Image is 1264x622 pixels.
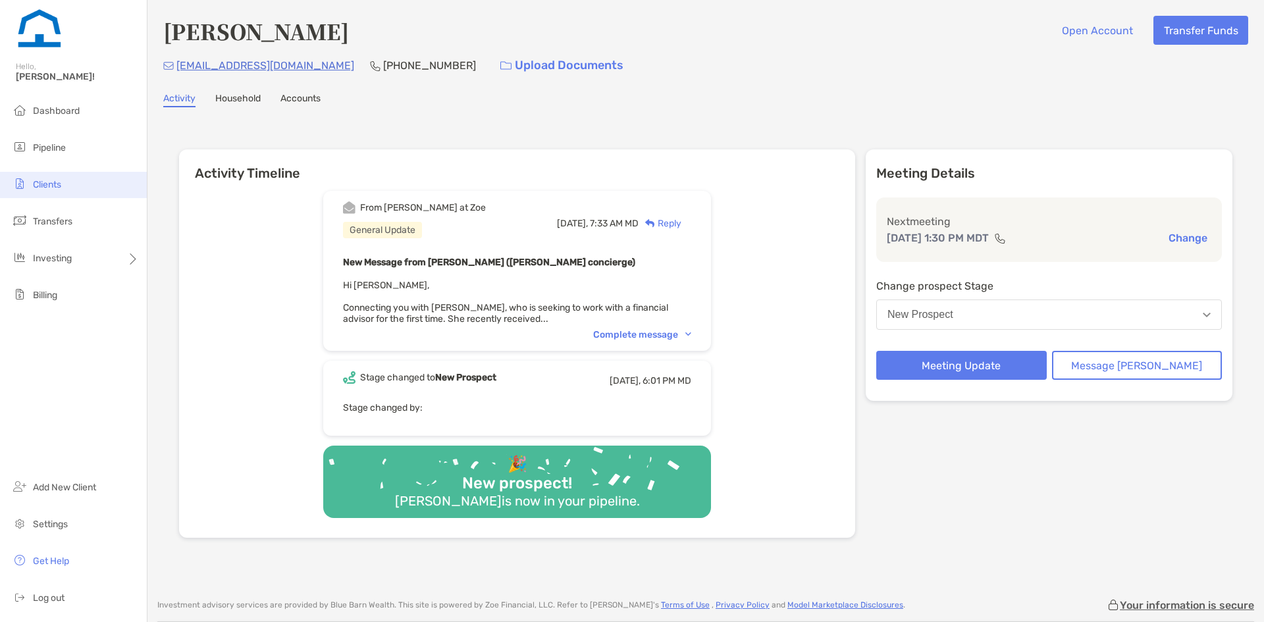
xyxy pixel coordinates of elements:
img: Chevron icon [685,332,691,336]
img: Event icon [343,371,355,384]
img: logout icon [12,589,28,605]
span: Dashboard [33,105,80,117]
a: Terms of Use [661,600,710,609]
span: Transfers [33,216,72,227]
div: From [PERSON_NAME] at Zoe [360,202,486,213]
h6: Activity Timeline [179,149,855,181]
button: Open Account [1051,16,1143,45]
p: Investment advisory services are provided by Blue Barn Wealth . This site is powered by Zoe Finan... [157,600,905,610]
p: Stage changed by: [343,400,691,416]
img: button icon [500,61,512,70]
a: Upload Documents [492,51,632,80]
img: clients icon [12,176,28,192]
img: investing icon [12,249,28,265]
img: settings icon [12,515,28,531]
a: Model Marketplace Disclosures [787,600,903,609]
button: Change [1165,231,1211,245]
b: New Prospect [435,372,496,383]
span: 6:01 PM MD [643,375,691,386]
div: Stage changed to [360,372,496,383]
p: [EMAIL_ADDRESS][DOMAIN_NAME] [176,57,354,74]
img: dashboard icon [12,102,28,118]
p: [PHONE_NUMBER] [383,57,476,74]
p: Change prospect Stage [876,278,1222,294]
button: Meeting Update [876,351,1047,380]
img: Email Icon [163,62,174,70]
span: [DATE], [610,375,641,386]
img: Confetti [323,446,711,507]
span: Get Help [33,556,69,567]
span: Hi [PERSON_NAME], Connecting you with [PERSON_NAME], who is seeking to work with a financial advi... [343,280,668,324]
span: Clients [33,179,61,190]
span: Investing [33,253,72,264]
p: [DATE] 1:30 PM MDT [887,230,989,246]
img: Event icon [343,201,355,214]
a: Activity [163,93,196,107]
div: 🎉 [502,455,533,474]
div: [PERSON_NAME] is now in your pipeline. [390,493,645,509]
button: Message [PERSON_NAME] [1052,351,1223,380]
span: Billing [33,290,57,301]
span: [PERSON_NAME]! [16,71,139,82]
img: Reply icon [645,219,655,228]
img: add_new_client icon [12,479,28,494]
p: Your information is secure [1120,599,1254,611]
img: Zoe Logo [16,5,63,53]
img: communication type [994,233,1006,244]
button: Transfer Funds [1153,16,1248,45]
a: Privacy Policy [716,600,770,609]
img: pipeline icon [12,139,28,155]
span: Pipeline [33,142,66,153]
img: Open dropdown arrow [1203,313,1211,317]
a: Accounts [280,93,321,107]
b: New Message from [PERSON_NAME] ([PERSON_NAME] concierge) [343,257,635,268]
span: 7:33 AM MD [590,218,639,229]
span: [DATE], [557,218,588,229]
span: Log out [33,592,65,604]
div: Complete message [593,329,691,340]
p: Next meeting [887,213,1211,230]
img: billing icon [12,286,28,302]
h4: [PERSON_NAME] [163,16,349,46]
button: New Prospect [876,299,1222,330]
img: transfers icon [12,213,28,228]
div: New Prospect [887,309,953,321]
img: get-help icon [12,552,28,568]
a: Household [215,93,261,107]
span: Add New Client [33,482,96,493]
div: New prospect! [457,474,577,493]
span: Settings [33,519,68,530]
div: Reply [639,217,681,230]
p: Meeting Details [876,165,1222,182]
img: Phone Icon [370,61,381,71]
div: General Update [343,222,422,238]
